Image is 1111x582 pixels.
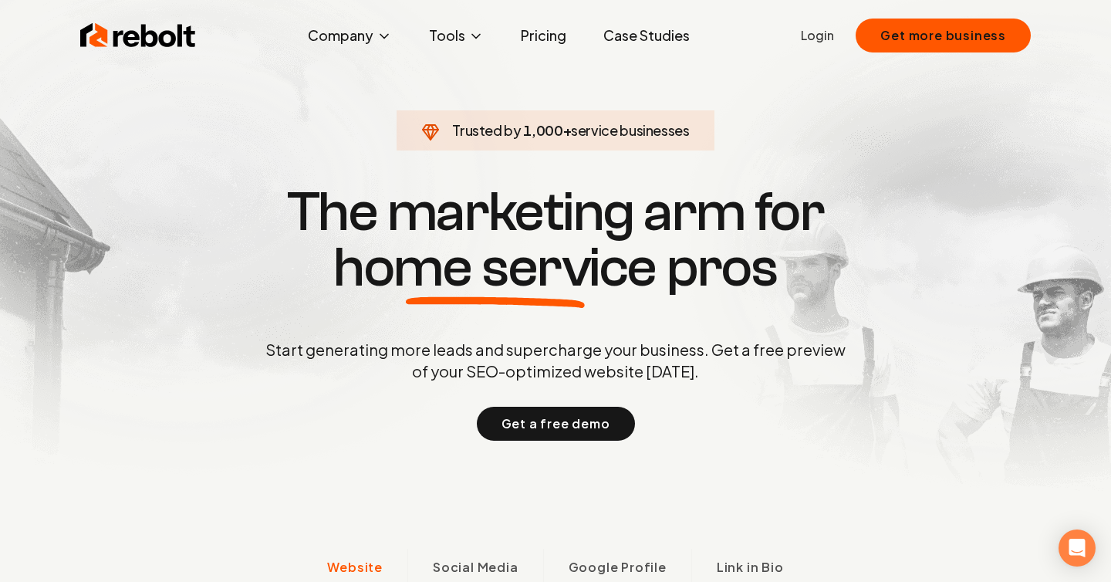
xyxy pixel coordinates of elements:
[262,339,849,382] p: Start generating more leads and supercharge your business. Get a free preview of your SEO-optimiz...
[433,558,518,577] span: Social Media
[717,558,784,577] span: Link in Bio
[569,558,667,577] span: Google Profile
[591,20,702,51] a: Case Studies
[452,121,521,139] span: Trusted by
[508,20,579,51] a: Pricing
[801,26,834,45] a: Login
[80,20,196,51] img: Rebolt Logo
[523,120,562,141] span: 1,000
[333,240,657,296] span: home service
[185,184,926,296] h1: The marketing arm for pros
[856,19,1031,52] button: Get more business
[327,558,383,577] span: Website
[571,121,690,139] span: service businesses
[417,20,496,51] button: Tools
[477,407,635,441] button: Get a free demo
[295,20,404,51] button: Company
[1059,530,1096,567] div: Open Intercom Messenger
[563,121,572,139] span: +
